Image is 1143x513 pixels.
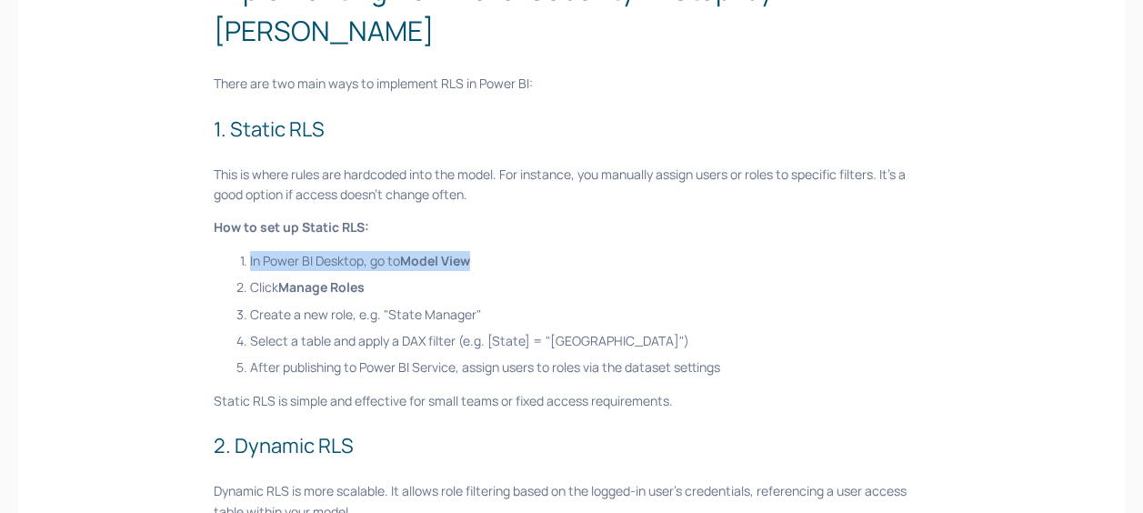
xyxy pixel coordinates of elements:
[214,218,369,236] strong: How to set up Static RLS:
[214,391,929,411] p: Static RLS is simple and effective for small teams or fixed access requirements.
[400,252,470,269] strong: Model View
[250,305,929,325] p: Create a new role, e.g. "State Manager"
[214,165,929,206] p: This is where rules are hardcoded into the model. For instance, you manually assign users or role...
[214,74,929,94] p: There are two main ways to implement RLS in Power BI:
[250,357,929,377] p: After publishing to Power BI Service, assign users to roles via the dataset settings
[214,115,929,145] h3: 1. Static RLS
[278,278,365,296] strong: Manage Roles
[250,277,929,297] p: Click
[250,331,929,351] p: Select a table and apply a DAX filter (e.g. [State] = "[GEOGRAPHIC_DATA]")
[250,251,929,271] p: In Power BI Desktop, go to
[214,431,929,461] h3: 2. Dynamic RLS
